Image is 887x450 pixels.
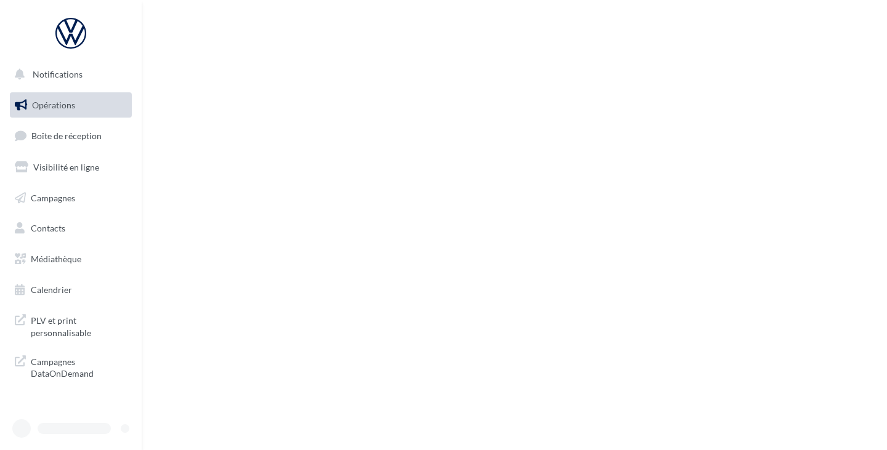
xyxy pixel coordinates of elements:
[31,312,127,339] span: PLV et print personnalisable
[7,155,134,180] a: Visibilité en ligne
[31,223,65,233] span: Contacts
[32,100,75,110] span: Opérations
[31,192,75,203] span: Campagnes
[7,215,134,241] a: Contacts
[31,353,127,380] span: Campagnes DataOnDemand
[7,246,134,272] a: Médiathèque
[7,185,134,211] a: Campagnes
[7,307,134,344] a: PLV et print personnalisable
[7,62,129,87] button: Notifications
[7,92,134,118] a: Opérations
[7,123,134,149] a: Boîte de réception
[33,69,83,79] span: Notifications
[31,284,72,295] span: Calendrier
[33,162,99,172] span: Visibilité en ligne
[7,277,134,303] a: Calendrier
[31,131,102,141] span: Boîte de réception
[31,254,81,264] span: Médiathèque
[7,348,134,385] a: Campagnes DataOnDemand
